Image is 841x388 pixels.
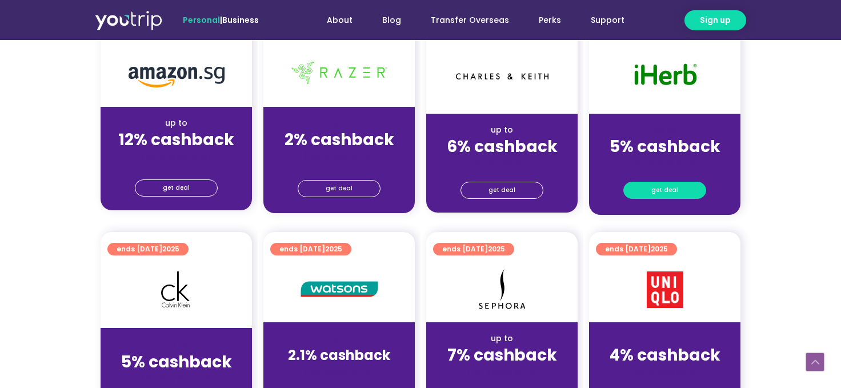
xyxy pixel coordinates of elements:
[273,150,406,162] div: (for stays only)
[110,339,243,351] div: up to
[435,366,568,378] div: (for stays only)
[121,351,232,373] strong: 5% cashback
[651,244,668,254] span: 2025
[488,182,515,198] span: get deal
[598,333,731,345] div: up to
[270,243,351,255] a: ends [DATE]2025
[135,179,218,197] a: get deal
[435,333,568,345] div: up to
[598,366,731,378] div: (for stays only)
[460,182,543,199] a: get deal
[623,182,706,199] a: get deal
[596,243,677,255] a: ends [DATE]2025
[279,243,342,255] span: ends [DATE]
[273,333,406,345] div: up to
[576,10,639,31] a: Support
[118,129,234,151] strong: 12% cashback
[447,344,557,366] strong: 7% cashback
[447,135,558,158] strong: 6% cashback
[524,10,576,31] a: Perks
[598,157,731,169] div: (for stays only)
[325,244,342,254] span: 2025
[598,124,731,136] div: up to
[288,346,390,365] strong: 2.1% cashback
[442,243,505,255] span: ends [DATE]
[312,10,367,31] a: About
[488,244,505,254] span: 2025
[290,10,639,31] nav: Menu
[416,10,524,31] a: Transfer Overseas
[273,117,406,129] div: up to
[107,243,189,255] a: ends [DATE]2025
[326,181,353,197] span: get deal
[610,344,720,366] strong: 4% cashback
[110,373,243,385] div: (for stays only)
[367,10,416,31] a: Blog
[285,129,394,151] strong: 2% cashback
[163,180,190,196] span: get deal
[700,14,731,26] span: Sign up
[298,180,381,197] a: get deal
[651,182,678,198] span: get deal
[222,14,259,26] a: Business
[433,243,514,255] a: ends [DATE]2025
[110,150,243,162] div: (for stays only)
[162,244,179,254] span: 2025
[117,243,179,255] span: ends [DATE]
[684,10,746,30] a: Sign up
[605,243,668,255] span: ends [DATE]
[435,124,568,136] div: up to
[435,157,568,169] div: (for stays only)
[110,117,243,129] div: up to
[610,135,720,158] strong: 5% cashback
[183,14,259,26] span: |
[273,366,406,378] div: (for stays only)
[183,14,220,26] span: Personal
